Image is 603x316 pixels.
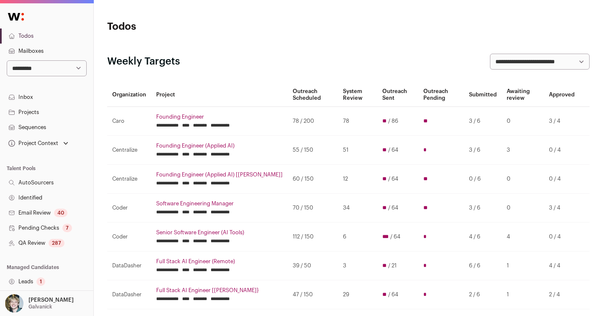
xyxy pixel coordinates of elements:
th: Organization [107,83,151,107]
h1: Todos [107,20,268,34]
p: [PERSON_NAME] [28,297,74,303]
td: 78 / 200 [288,107,338,136]
td: 55 / 150 [288,136,338,165]
td: 3 [338,251,377,280]
a: Full Stack AI Engineer (Remote) [156,258,283,265]
td: DataDasher [107,280,151,309]
td: Coder [107,223,151,251]
img: Wellfound [3,8,28,25]
td: Centralize [107,136,151,165]
td: 0 / 4 [544,136,580,165]
td: 60 / 150 [288,165,338,194]
a: Founding Engineer (Applied AI) [[PERSON_NAME]] [156,171,283,178]
td: 0 [502,194,544,223]
td: 4 / 6 [464,223,502,251]
a: Founding Engineer [156,114,283,120]
td: 3 / 4 [544,107,580,136]
a: Founding Engineer (Applied AI) [156,142,283,149]
button: Open dropdown [3,294,75,313]
th: Outreach Pending [418,83,464,107]
td: 3 / 6 [464,194,502,223]
th: System Review [338,83,377,107]
h2: Weekly Targets [107,55,180,68]
button: Open dropdown [7,137,70,149]
td: 0 [502,165,544,194]
th: Outreach Scheduled [288,83,338,107]
td: 6 [338,223,377,251]
td: 3 [502,136,544,165]
td: 1 [502,280,544,309]
td: 29 [338,280,377,309]
td: 1 [502,251,544,280]
div: 40 [54,209,67,217]
span: / 64 [388,205,398,211]
td: 0 / 6 [464,165,502,194]
span: / 64 [390,233,400,240]
th: Outreach Sent [377,83,418,107]
a: Senior Software Engineer (AI Tools) [156,229,283,236]
div: Project Context [7,140,58,147]
span: / 21 [388,262,397,269]
span: / 64 [388,147,398,153]
td: Caro [107,107,151,136]
td: 39 / 50 [288,251,338,280]
p: Galvanick [28,303,52,310]
td: 78 [338,107,377,136]
span: / 64 [388,291,398,298]
td: 3 / 6 [464,107,502,136]
td: 0 / 4 [544,223,580,251]
div: 287 [49,239,64,247]
td: Centralize [107,165,151,194]
span: / 86 [388,118,398,124]
td: 3 / 6 [464,136,502,165]
img: 6494470-medium_jpg [5,294,23,313]
th: Submitted [464,83,502,107]
td: 0 [502,107,544,136]
td: 4 [502,223,544,251]
td: DataDasher [107,251,151,280]
td: 112 / 150 [288,223,338,251]
td: 6 / 6 [464,251,502,280]
th: Approved [544,83,580,107]
a: Software Engineering Manager [156,200,283,207]
td: 4 / 4 [544,251,580,280]
span: / 64 [388,176,398,182]
td: Coder [107,194,151,223]
td: 47 / 150 [288,280,338,309]
th: Awaiting review [502,83,544,107]
div: 1 [36,277,45,286]
td: 0 / 4 [544,165,580,194]
td: 2 / 4 [544,280,580,309]
td: 12 [338,165,377,194]
td: 34 [338,194,377,223]
td: 70 / 150 [288,194,338,223]
td: 2 / 6 [464,280,502,309]
td: 3 / 4 [544,194,580,223]
th: Project [151,83,288,107]
a: Full Stack AI Engineer [[PERSON_NAME]} [156,287,283,294]
td: 51 [338,136,377,165]
div: 7 [62,224,72,232]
